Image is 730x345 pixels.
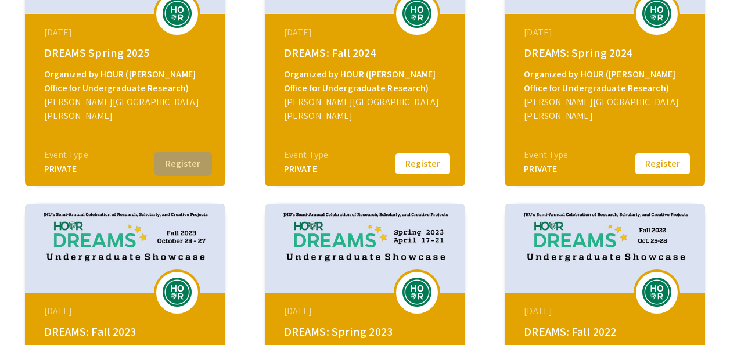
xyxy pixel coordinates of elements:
div: [DATE] [44,26,209,39]
div: DREAMS: Fall 2024 [284,44,449,62]
img: dreams-fall-2023_eventLogo_4fff3a_.png [160,278,195,307]
div: [PERSON_NAME][GEOGRAPHIC_DATA][PERSON_NAME] [44,95,209,123]
div: DREAMS: Fall 2022 [524,323,689,340]
div: [PERSON_NAME][GEOGRAPHIC_DATA][PERSON_NAME] [524,95,689,123]
div: [DATE] [284,26,449,39]
div: Organized by HOUR ([PERSON_NAME] Office for Undergraduate Research) [284,67,449,95]
div: [DATE] [284,304,449,318]
img: dreams-fall-2022_eventLogo_81fd70_.png [639,278,674,307]
button: Register [634,152,692,176]
div: [PERSON_NAME][GEOGRAPHIC_DATA][PERSON_NAME] [284,95,449,123]
div: DREAMS Spring 2025 [44,44,209,62]
iframe: Chat [9,293,49,336]
div: Organized by HOUR ([PERSON_NAME] Office for Undergraduate Research) [44,67,209,95]
button: Register [394,152,452,176]
div: PRIVATE [524,162,568,176]
div: DREAMS: Spring 2024 [524,44,689,62]
div: [DATE] [524,304,689,318]
img: dreams-spring-2023_eventCoverPhoto_a4ac1d__thumb.jpg [265,204,465,293]
img: dreams-spring-2023_eventLogo_75360d_.png [400,278,434,307]
div: Event Type [284,148,328,162]
div: [DATE] [524,26,689,39]
div: [DATE] [44,304,209,318]
div: PRIVATE [44,162,88,176]
img: dreams-fall-2023_eventCoverPhoto_d3d732__thumb.jpg [25,204,225,293]
button: Register [154,152,212,176]
div: PRIVATE [284,162,328,176]
div: DREAMS: Spring 2023 [284,323,449,340]
div: Event Type [44,148,88,162]
img: dreams-fall-2022_eventCoverPhoto_564f57__thumb.jpg [505,204,705,293]
div: Organized by HOUR ([PERSON_NAME] Office for Undergraduate Research) [524,67,689,95]
div: DREAMS: Fall 2023 [44,323,209,340]
div: Event Type [524,148,568,162]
